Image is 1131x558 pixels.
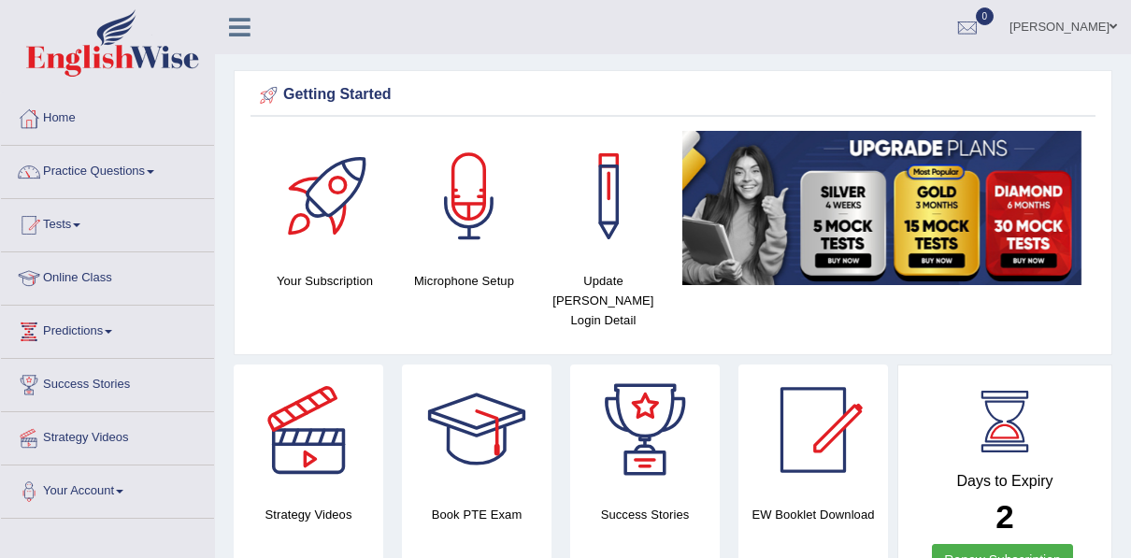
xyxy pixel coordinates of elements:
[995,498,1013,535] b: 2
[1,93,214,139] a: Home
[1,199,214,246] a: Tests
[402,505,551,524] h4: Book PTE Exam
[255,81,1091,109] div: Getting Started
[265,271,385,291] h4: Your Subscription
[682,131,1081,285] img: small5.jpg
[919,473,1091,490] h4: Days to Expiry
[1,465,214,512] a: Your Account
[1,146,214,193] a: Practice Questions
[1,412,214,459] a: Strategy Videos
[543,271,664,330] h4: Update [PERSON_NAME] Login Detail
[404,271,524,291] h4: Microphone Setup
[1,252,214,299] a: Online Class
[1,359,214,406] a: Success Stories
[570,505,720,524] h4: Success Stories
[234,505,383,524] h4: Strategy Videos
[1,306,214,352] a: Predictions
[976,7,995,25] span: 0
[738,505,888,524] h4: EW Booklet Download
